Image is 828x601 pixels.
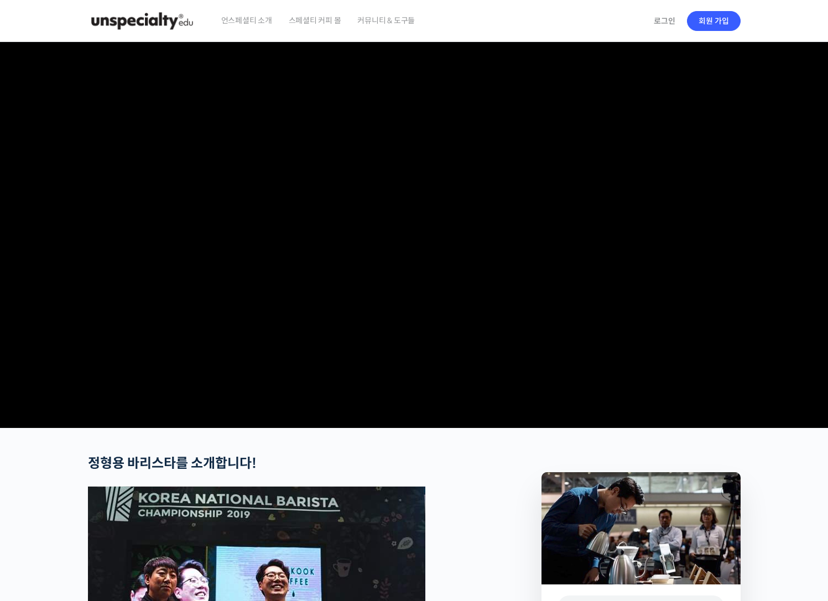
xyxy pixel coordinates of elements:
a: 회원 가입 [687,11,741,31]
a: 로그인 [647,8,682,34]
strong: 정형용 바리스타를 소개합니다! [88,455,257,472]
